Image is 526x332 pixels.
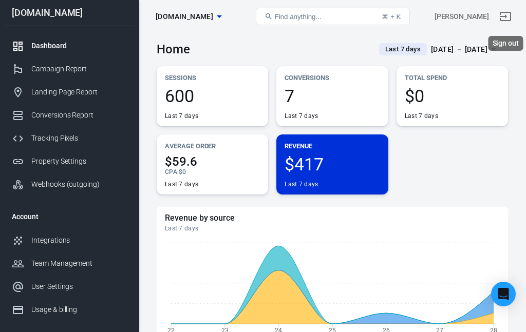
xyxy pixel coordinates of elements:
div: Sign out [489,36,523,51]
p: Total Spend [405,72,500,83]
button: Last 7 days[DATE] － [DATE] [371,41,508,58]
a: Webhooks (outgoing) [4,173,135,196]
span: CPA : [165,168,179,175]
span: $417 [285,155,380,173]
a: Usage & billing [4,298,135,321]
button: [DOMAIN_NAME] [152,7,226,26]
div: Dashboard [31,41,127,51]
a: Dashboard [4,34,135,57]
div: Last 7 days [405,112,438,120]
div: User Settings [31,281,127,292]
p: Revenue [285,141,380,151]
div: Webhooks (outgoing) [31,179,127,190]
span: Last 7 days [381,44,425,54]
div: Integrations [31,235,127,246]
a: Campaign Report [4,57,135,81]
a: Team Management [4,252,135,275]
a: Tracking Pixels [4,127,135,150]
div: Last 7 days [165,224,500,232]
div: [DATE] － [DATE] [431,43,487,56]
span: 7 [285,87,380,105]
div: Property Settings [31,156,127,167]
div: Last 7 days [285,112,318,120]
li: Account [4,204,135,229]
div: Campaign Report [31,64,127,74]
div: ⌘ + K [382,13,401,21]
div: Last 7 days [165,180,198,188]
span: samcart.com [156,10,213,23]
a: Sign out [493,4,518,29]
h5: Revenue by source [165,213,500,223]
p: Conversions [285,72,380,83]
a: Landing Page Report [4,81,135,104]
div: Team Management [31,258,127,269]
a: Integrations [4,229,135,252]
span: $0 [179,168,186,175]
span: $59.6 [165,155,260,168]
div: Last 7 days [165,112,198,120]
div: Usage & billing [31,304,127,315]
span: $0 [405,87,500,105]
div: [DOMAIN_NAME] [4,8,135,17]
div: Account id: 2prkmgRZ [435,11,489,22]
a: Conversions Report [4,104,135,127]
span: Find anything... [275,13,322,21]
div: Tracking Pixels [31,133,127,144]
div: Conversions Report [31,110,127,121]
div: Landing Page Report [31,87,127,97]
a: Property Settings [4,150,135,173]
p: Average Order [165,141,260,151]
div: Open Intercom Messenger [491,282,516,306]
div: Last 7 days [285,180,318,188]
button: Find anything...⌘ + K [256,8,410,25]
p: Sessions [165,72,260,83]
h3: Home [157,42,190,56]
a: User Settings [4,275,135,298]
span: 600 [165,87,260,105]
